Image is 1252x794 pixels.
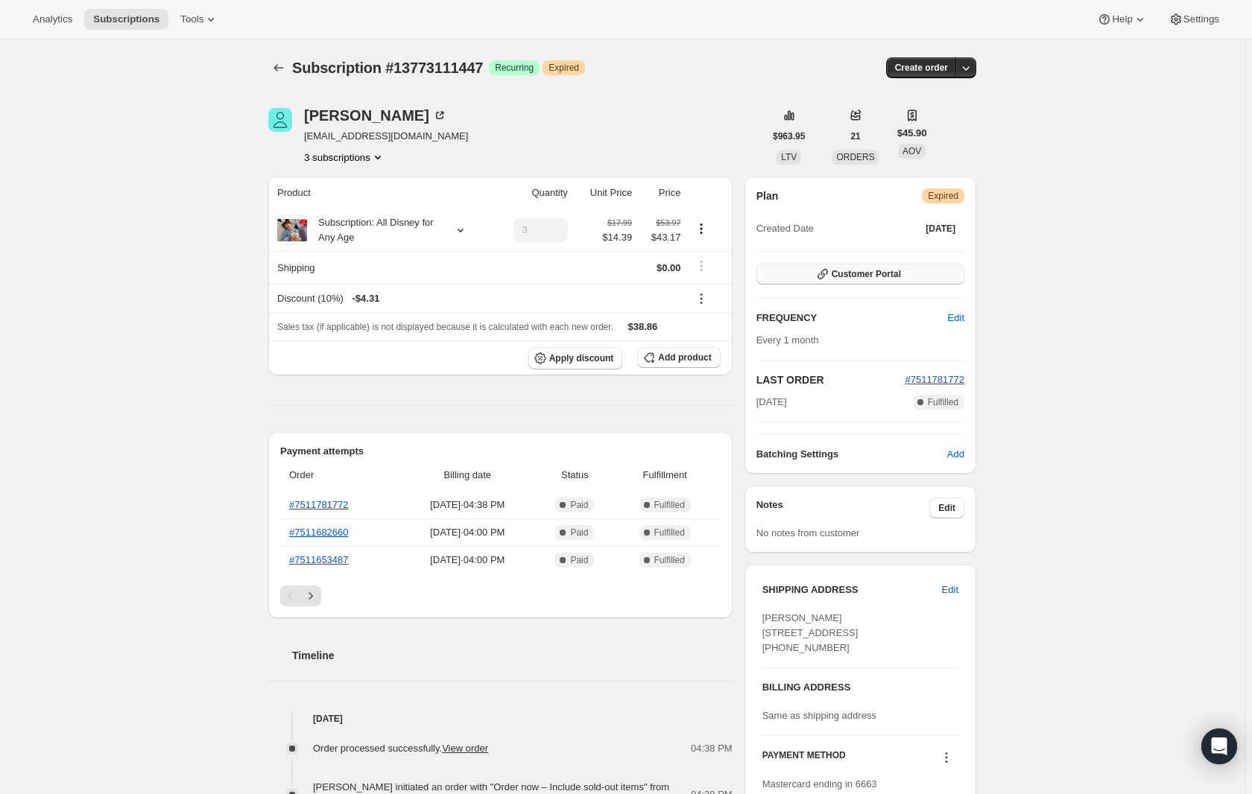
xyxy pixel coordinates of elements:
button: Edit [929,498,964,518]
span: [DATE] · 04:00 PM [404,525,532,540]
span: $963.95 [773,130,805,142]
span: Add [947,447,964,462]
th: Shipping [268,251,493,284]
a: #7511653487 [289,554,349,565]
button: Shipping actions [689,258,713,274]
span: $45.90 [897,126,927,141]
button: Apply discount [528,347,623,369]
button: Product actions [304,150,385,165]
th: Order [280,459,399,492]
th: Quantity [493,177,572,209]
button: Edit [939,306,973,330]
button: Create order [886,57,957,78]
small: $53.97 [656,218,680,227]
span: Settings [1183,13,1219,25]
a: #7511682660 [289,527,349,538]
button: Next [300,585,321,606]
span: Raychelle null [268,108,292,132]
button: Subscriptions [84,9,168,30]
span: Sales tax (if applicable) is not displayed because it is calculated with each new order. [277,322,613,332]
nav: Pagination [280,585,721,606]
h3: BILLING ADDRESS [762,680,958,695]
span: Every 1 month [756,334,819,346]
span: [DATE] · 04:00 PM [404,553,532,568]
th: Price [636,177,685,209]
span: [DATE] · 04:38 PM [404,498,532,512]
th: Product [268,177,493,209]
span: Paid [570,554,588,566]
span: Edit [938,502,955,514]
span: Subscription #13773111447 [292,60,483,76]
span: 21 [850,130,860,142]
a: #7511781772 [289,499,349,510]
small: $17.99 [607,218,632,227]
span: Same as shipping address [762,710,876,721]
div: Subscription: All Disney for Any Age [307,215,441,245]
span: [PERSON_NAME] [STREET_ADDRESS] [PHONE_NUMBER] [762,612,859,653]
button: Help [1088,9,1156,30]
button: [DATE] [917,218,964,239]
button: Edit [933,578,967,602]
h3: Notes [756,498,930,518]
h2: Payment attempts [280,444,721,459]
span: Recurring [495,62,534,74]
span: ORDERS [836,152,874,162]
span: Paid [570,527,588,539]
h2: Timeline [292,648,733,663]
button: #7511781772 [905,372,964,387]
button: Add product [637,347,720,368]
div: Open Intercom Messenger [1201,728,1237,764]
span: Analytics [33,13,72,25]
span: Tools [180,13,203,25]
span: [DATE] [926,223,955,235]
span: Expired [928,190,958,202]
span: Status [540,468,610,483]
span: Expired [548,62,579,74]
span: [DATE] [756,395,787,410]
span: No notes from customer [756,527,860,539]
span: Customer Portal [832,268,901,280]
span: LTV [781,152,797,162]
span: $43.17 [641,230,680,245]
button: Add [938,442,973,466]
h3: PAYMENT METHOD [762,749,846,769]
span: Order processed successfully. [313,743,488,754]
button: Tools [171,9,227,30]
span: - $4.31 [352,291,380,306]
th: Unit Price [572,177,636,209]
h3: SHIPPING ADDRESS [762,582,942,597]
button: Settings [1160,9,1228,30]
span: $38.86 [628,321,658,332]
h2: Plan [756,188,779,203]
span: Help [1112,13,1132,25]
h2: LAST ORDER [756,372,905,387]
span: AOV [902,146,921,156]
button: Customer Portal [756,264,964,285]
h4: [DATE] [268,711,733,726]
span: Fulfilled [654,499,685,511]
h6: Batching Settings [756,447,947,462]
span: $0.00 [657,262,681,273]
span: Fulfilled [928,396,958,408]
h2: FREQUENCY [756,311,948,325]
button: $963.95 [764,126,814,147]
div: Discount (10%) [277,291,680,306]
span: Fulfilled [654,554,685,566]
a: #7511781772 [905,374,964,385]
span: Add product [658,352,711,363]
button: Subscriptions [268,57,289,78]
span: Created Date [756,221,814,236]
span: [EMAIL_ADDRESS][DOMAIN_NAME] [304,129,468,144]
div: [PERSON_NAME] [304,108,447,123]
span: Apply discount [549,352,614,364]
button: 21 [841,126,869,147]
span: $14.39 [602,230,632,245]
button: Analytics [24,9,81,30]
span: Fulfillment [619,468,712,483]
button: Product actions [689,220,713,237]
span: Paid [570,499,588,511]
span: Create order [895,62,948,74]
span: Edit [948,311,964,325]
a: View order [442,743,488,754]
